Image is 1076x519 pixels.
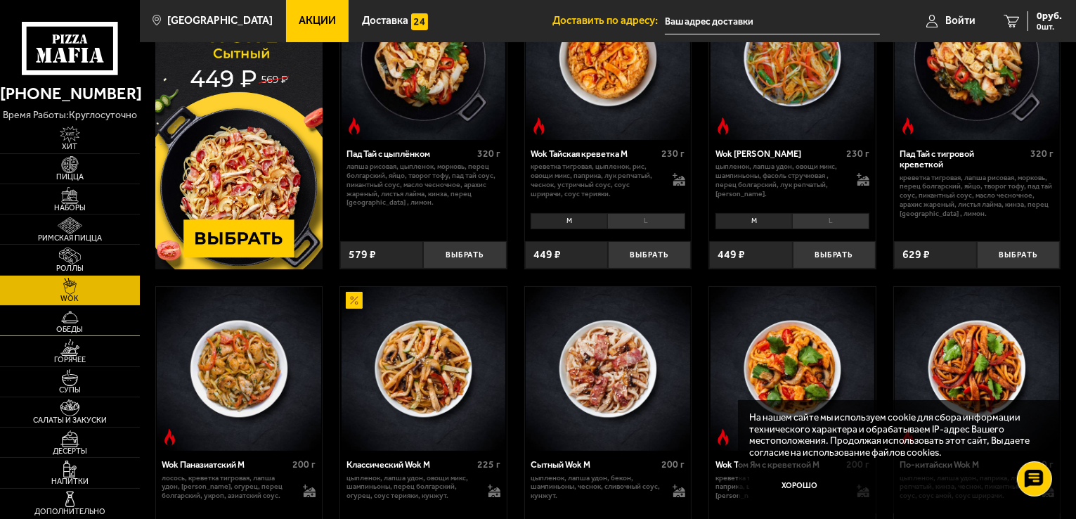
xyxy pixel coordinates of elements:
[709,287,876,451] a: Острое блюдоWok Том Ям с креветкой M
[945,15,975,26] span: Войти
[533,249,561,260] span: 449 ₽
[1037,11,1062,21] span: 0 руб.
[477,148,500,160] span: 320 г
[531,213,607,229] li: M
[162,429,179,446] img: Острое блюдо
[894,287,1061,451] a: Острое блюдоПо-китайски Wok M
[340,287,507,451] a: АкционныйКлассический Wok M
[531,117,547,134] img: Острое блюдо
[162,474,292,501] p: лосось, креветка тигровая, лапша удон, [PERSON_NAME], огурец, перец болгарский, укроп, азиатский ...
[552,15,665,26] span: Доставить по адресу:
[749,411,1041,458] p: На нашем сайте мы используем cookie для сбора информации технического характера и обрабатываем IP...
[477,459,500,470] span: 225 г
[349,249,376,260] span: 579 ₽
[531,148,658,159] div: Wok Тайская креветка M
[423,241,506,269] button: Выбрать
[715,459,843,470] div: Wok Том Ям с креветкой M
[1031,148,1054,160] span: 320 г
[662,459,685,470] span: 200 г
[715,429,732,446] img: Острое блюдо
[665,8,880,34] input: Ваш адрес доставки
[715,148,843,159] div: Wok [PERSON_NAME]
[292,459,316,470] span: 200 г
[895,287,1059,451] img: По-китайски Wok M
[342,287,506,451] img: Классический Wok M
[346,148,474,159] div: Пад Тай с цыплёнком
[346,162,500,207] p: лапша рисовая, цыпленок, морковь, перец болгарский, яйцо, творог тофу, пад тай соус, пикантный со...
[362,15,408,26] span: Доставка
[157,287,321,451] img: Wok Паназиатский M
[525,287,692,451] a: Сытный Wok M
[299,15,336,26] span: Акции
[711,287,875,451] img: Wok Том Ям с креветкой M
[156,287,323,451] a: Острое блюдоWok Паназиатский M
[793,241,876,269] button: Выбрать
[411,13,428,30] img: 15daf4d41897b9f0e9f617042186c801.svg
[902,249,930,260] span: 629 ₽
[900,117,916,134] img: Острое блюдо
[531,474,661,501] p: цыпленок, лапша удон, бекон, шампиньоны, чеснок, сливочный соус, кунжут.
[162,459,289,470] div: Wok Паназиатский M
[846,148,869,160] span: 230 г
[749,469,850,503] button: Хорошо
[792,213,869,229] li: L
[531,459,658,470] div: Сытный Wok M
[715,117,732,134] img: Острое блюдо
[715,213,792,229] li: M
[608,241,691,269] button: Выбрать
[526,287,690,451] img: Сытный Wok M
[977,241,1060,269] button: Выбрать
[167,15,273,26] span: [GEOGRAPHIC_DATA]
[531,162,661,198] p: креветка тигровая, цыпленок, рис, овощи микс, паприка, лук репчатый, чеснок, устричный соус, соус...
[715,474,845,501] p: креветка тигровая, лапша удон, паприка, шампиньоны, [PERSON_NAME], [PERSON_NAME], [PERSON_NAME] с...
[346,292,363,309] img: Акционный
[718,249,745,260] span: 449 ₽
[1037,23,1062,31] span: 0 шт.
[607,213,685,229] li: L
[346,459,474,470] div: Классический Wok M
[900,148,1027,170] div: Пад Тай с тигровой креветкой
[662,148,685,160] span: 230 г
[715,162,845,198] p: цыпленок, лапша удон, овощи микс, шампиньоны, фасоль стручковая , перец болгарский, лук репчатый,...
[346,117,363,134] img: Острое блюдо
[346,474,477,501] p: цыпленок, лапша удон, овощи микс, шампиньоны, перец болгарский, огурец, соус терияки, кунжут.
[900,174,1054,219] p: креветка тигровая, лапша рисовая, морковь, перец болгарский, яйцо, творог тофу, пад тай соус, пик...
